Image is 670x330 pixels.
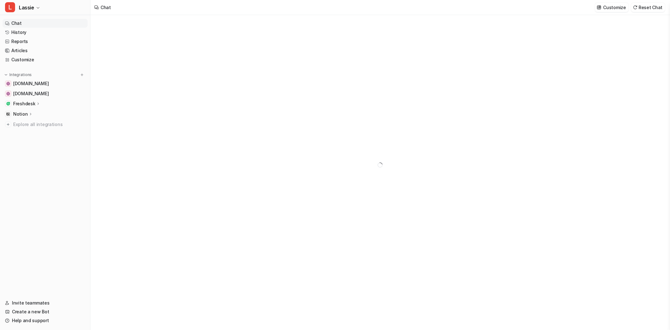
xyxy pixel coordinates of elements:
[3,55,88,64] a: Customize
[3,28,88,37] a: History
[633,5,637,10] img: reset
[101,4,111,11] div: Chat
[597,5,601,10] img: customize
[13,80,49,87] span: [DOMAIN_NAME]
[603,4,626,11] p: Customize
[6,82,10,85] img: www.whenhoundsfly.com
[3,120,88,129] a: Explore all integrations
[5,121,11,128] img: explore all integrations
[3,37,88,46] a: Reports
[80,73,84,77] img: menu_add.svg
[3,46,88,55] a: Articles
[595,3,628,12] button: Customize
[3,19,88,28] a: Chat
[3,299,88,307] a: Invite teammates
[3,72,34,78] button: Integrations
[6,112,10,116] img: Notion
[19,3,34,12] span: Lassie
[3,79,88,88] a: www.whenhoundsfly.com[DOMAIN_NAME]
[13,119,85,129] span: Explore all integrations
[5,2,15,12] span: L
[13,111,28,117] p: Notion
[631,3,665,12] button: Reset Chat
[9,72,32,77] p: Integrations
[3,89,88,98] a: online.whenhoundsfly.com[DOMAIN_NAME]
[3,316,88,325] a: Help and support
[13,91,49,97] span: [DOMAIN_NAME]
[6,102,10,106] img: Freshdesk
[3,307,88,316] a: Create a new Bot
[6,92,10,96] img: online.whenhoundsfly.com
[4,73,8,77] img: expand menu
[13,101,35,107] p: Freshdesk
